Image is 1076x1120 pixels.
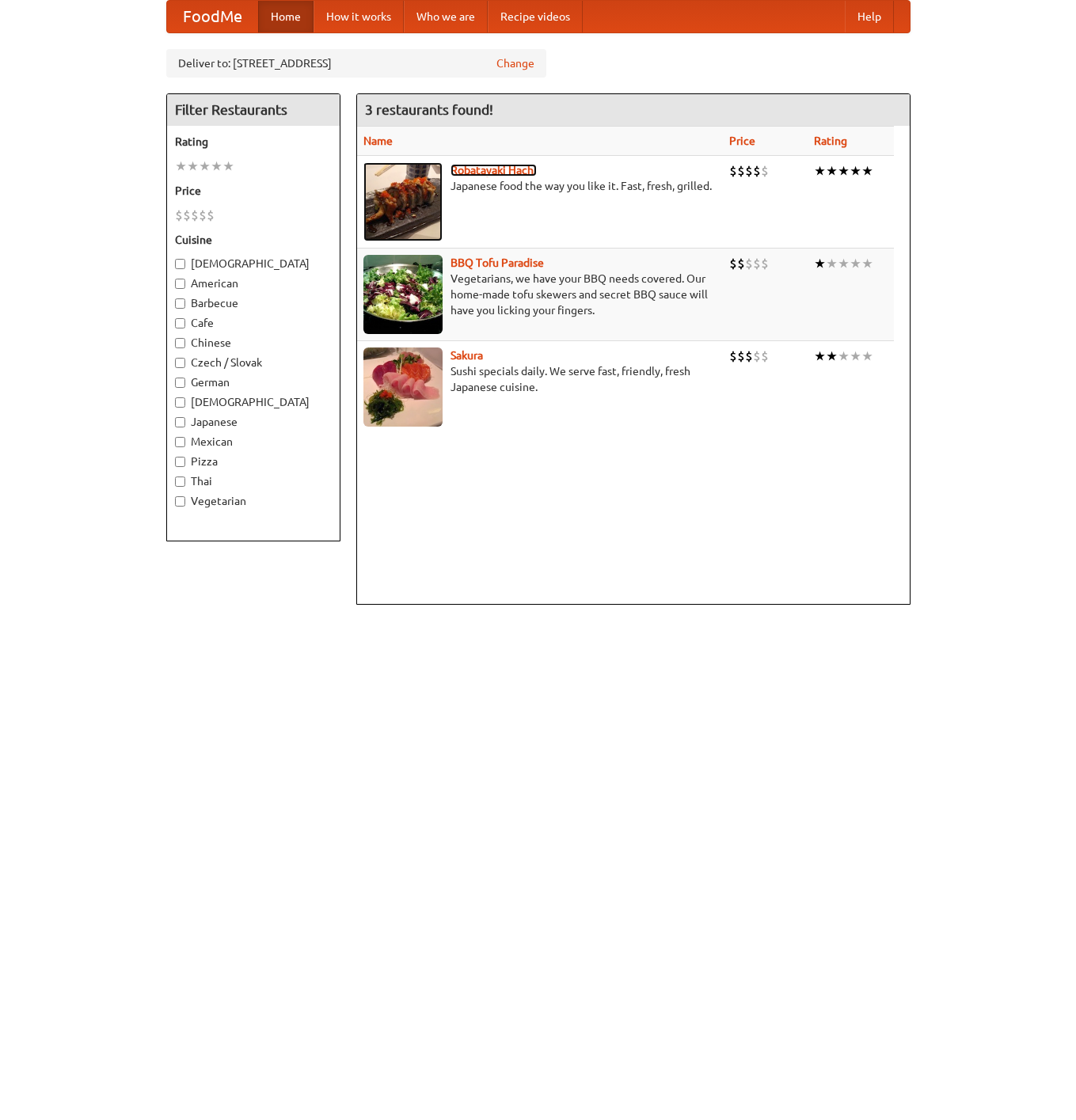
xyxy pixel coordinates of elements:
[175,378,185,388] input: German
[175,158,187,175] li: ★
[753,347,761,365] li: $
[175,355,332,370] label: Czech / Slovak
[175,476,185,487] input: Thai
[451,256,544,269] a: BBQ Tofu Paradise
[175,318,185,328] input: Cafe
[363,135,393,147] a: Name
[175,414,332,430] label: Japanese
[451,164,537,177] a: Robatayaki Hachi
[814,162,826,180] li: ★
[404,1,488,32] a: Who we are
[175,358,185,368] input: Czech / Slovak
[845,1,894,32] a: Help
[861,162,873,180] li: ★
[496,55,534,71] a: Change
[187,158,199,175] li: ★
[451,349,483,362] a: Sakura
[175,134,332,150] h5: Rating
[191,207,199,224] li: $
[850,347,861,365] li: ★
[207,207,215,224] li: $
[175,394,332,410] label: [DEMOGRAPHIC_DATA]
[175,259,185,269] input: [DEMOGRAPHIC_DATA]
[175,493,332,509] label: Vegetarian
[753,162,761,180] li: $
[826,347,838,365] li: ★
[729,162,737,180] li: $
[175,434,332,450] label: Mexican
[363,271,717,318] p: Vegetarians, we have your BBQ needs covered. Our home-made tofu skewers and secret BBQ sauce will...
[814,347,826,365] li: ★
[175,338,185,348] input: Chinese
[175,374,332,390] label: German
[175,279,185,289] input: American
[814,135,847,147] a: Rating
[737,162,745,180] li: $
[745,347,753,365] li: $
[183,207,191,224] li: $
[314,1,404,32] a: How it works
[861,347,873,365] li: ★
[175,473,332,489] label: Thai
[838,255,850,272] li: ★
[175,256,332,271] label: [DEMOGRAPHIC_DATA]
[826,255,838,272] li: ★
[175,437,185,447] input: Mexican
[814,255,826,272] li: ★
[363,162,443,241] img: robatayaki.jpg
[826,162,838,180] li: ★
[838,162,850,180] li: ★
[175,417,185,427] input: Japanese
[175,298,185,309] input: Barbecue
[199,158,211,175] li: ★
[838,347,850,365] li: ★
[258,1,314,32] a: Home
[363,363,717,395] p: Sushi specials daily. We serve fast, friendly, fresh Japanese cuisine.
[761,347,769,365] li: $
[175,496,185,507] input: Vegetarian
[737,255,745,272] li: $
[745,162,753,180] li: $
[729,135,755,147] a: Price
[175,275,332,291] label: American
[167,1,258,32] a: FoodMe
[850,255,861,272] li: ★
[363,178,717,194] p: Japanese food the way you like it. Fast, fresh, grilled.
[761,162,769,180] li: $
[175,454,332,469] label: Pizza
[175,315,332,331] label: Cafe
[175,207,183,224] li: $
[363,255,443,334] img: tofuparadise.jpg
[365,102,493,117] ng-pluralize: 3 restaurants found!
[737,347,745,365] li: $
[488,1,583,32] a: Recipe videos
[211,158,222,175] li: ★
[753,255,761,272] li: $
[175,295,332,311] label: Barbecue
[363,347,443,427] img: sakura.jpg
[861,255,873,272] li: ★
[222,158,234,175] li: ★
[166,49,546,78] div: Deliver to: [STREET_ADDRESS]
[167,94,340,126] h4: Filter Restaurants
[761,255,769,272] li: $
[199,207,207,224] li: $
[175,183,332,199] h5: Price
[175,232,332,248] h5: Cuisine
[850,162,861,180] li: ★
[729,347,737,365] li: $
[175,397,185,408] input: [DEMOGRAPHIC_DATA]
[175,335,332,351] label: Chinese
[175,457,185,467] input: Pizza
[745,255,753,272] li: $
[729,255,737,272] li: $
